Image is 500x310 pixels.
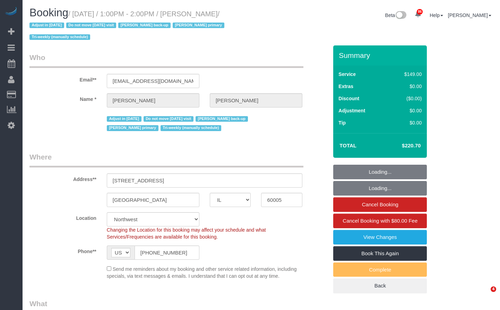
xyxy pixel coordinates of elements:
[333,214,427,228] a: Cancel Booking with $80.00 Fee
[29,10,226,41] small: / [DATE] / 1:00PM - 2:00PM / [PERSON_NAME]
[395,11,406,20] img: New interface
[333,246,427,261] a: Book This Again
[210,93,302,107] input: Last Name*
[338,107,365,114] label: Adjustment
[476,286,493,303] iframe: Intercom live chat
[107,266,297,279] span: Send me reminders about my booking and other service related information, including specials, via...
[29,152,303,167] legend: Where
[107,227,266,240] span: Changing the Location for this booking may affect your schedule and what Services/Frequencies are...
[448,12,491,18] a: [PERSON_NAME]
[118,23,171,28] span: [PERSON_NAME] back-up
[29,34,90,40] span: Tri-weekly (manually schedule)
[390,119,422,126] div: $0.00
[29,7,68,19] span: Booking
[381,143,421,149] h4: $220.70
[338,71,356,78] label: Service
[385,12,407,18] a: Beta
[390,71,422,78] div: $149.00
[196,116,248,122] span: [PERSON_NAME] back-up
[107,116,141,122] span: Adjust in [DATE]
[4,7,18,17] img: Automaid Logo
[24,212,102,222] label: Location
[161,125,221,131] span: Tri-weekly (manually schedule)
[338,119,346,126] label: Tip
[390,83,422,90] div: $0.00
[107,125,158,131] span: [PERSON_NAME] primary
[333,230,427,244] a: View Changes
[29,23,64,28] span: Adjust in [DATE]
[173,23,224,28] span: [PERSON_NAME] primary
[261,193,302,207] input: Zip Code**
[411,7,425,22] a: 86
[343,218,417,224] span: Cancel Booking with $80.00 Fee
[339,143,356,148] strong: Total
[338,83,353,90] label: Extras
[29,10,226,41] span: /
[333,278,427,293] a: Back
[66,23,116,28] span: Do not move [DATE] visit
[491,286,496,292] span: 4
[390,107,422,114] div: $0.00
[390,95,422,102] div: ($0.00)
[417,9,423,15] span: 86
[339,51,423,59] h3: Summary
[144,116,193,122] span: Do not move [DATE] visit
[333,197,427,212] a: Cancel Booking
[29,52,303,68] legend: Who
[24,93,102,103] label: Name *
[430,12,443,18] a: Help
[338,95,359,102] label: Discount
[107,93,199,107] input: First Name**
